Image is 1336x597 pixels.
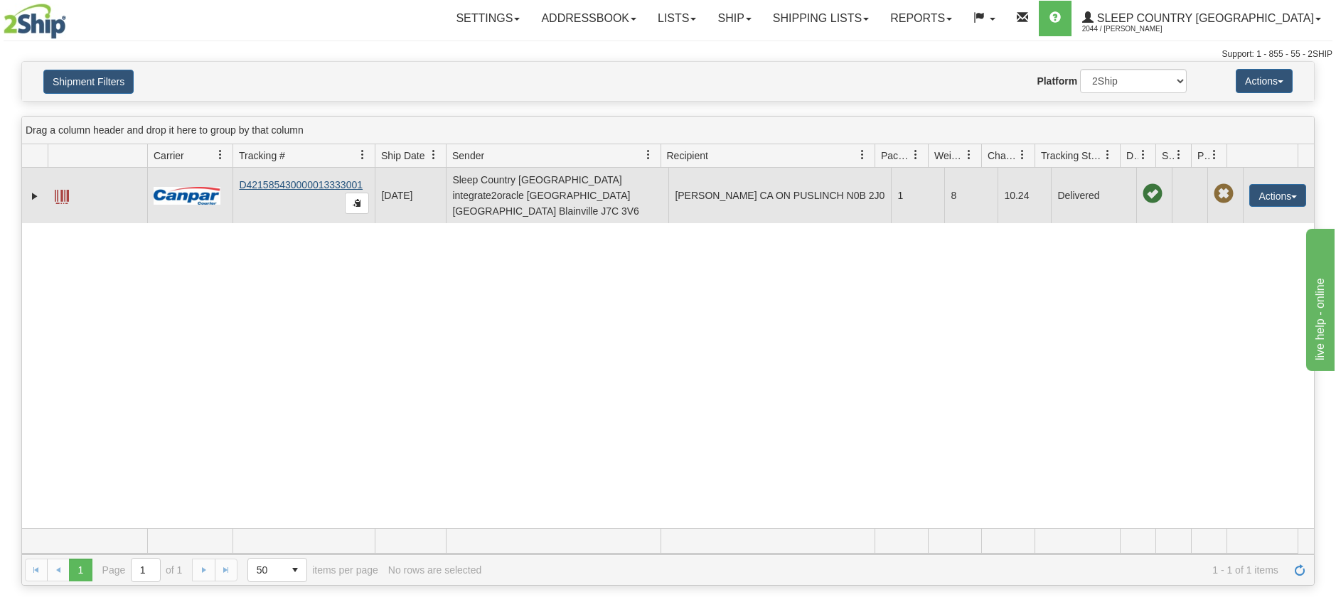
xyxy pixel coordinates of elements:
td: [DATE] [375,168,446,223]
td: Sleep Country [GEOGRAPHIC_DATA] integrate2oracle [GEOGRAPHIC_DATA] [GEOGRAPHIC_DATA] Blainville J... [446,168,668,223]
a: Weight filter column settings [957,143,981,167]
label: Platform [1037,74,1077,88]
span: Pickup Status [1197,149,1209,163]
a: Addressbook [530,1,647,36]
span: Carrier [154,149,184,163]
span: Tracking # [239,149,285,163]
span: Charge [988,149,1017,163]
span: 2044 / [PERSON_NAME] [1082,22,1189,36]
a: Shipping lists [762,1,880,36]
a: Lists [647,1,707,36]
a: Reports [880,1,963,36]
a: D421585430000013333001 [239,179,363,190]
a: Shipment Issues filter column settings [1167,143,1191,167]
a: Carrier filter column settings [208,143,233,167]
a: Tracking Status filter column settings [1096,143,1120,167]
span: Sender [452,149,484,163]
span: Ship Date [381,149,424,163]
a: Expand [28,189,42,203]
div: Support: 1 - 855 - 55 - 2SHIP [4,48,1332,60]
button: Actions [1236,69,1293,93]
a: Recipient filter column settings [850,143,875,167]
a: Sleep Country [GEOGRAPHIC_DATA] 2044 / [PERSON_NAME] [1072,1,1332,36]
button: Shipment Filters [43,70,134,94]
div: grid grouping header [22,117,1314,144]
span: items per page [247,558,378,582]
td: 10.24 [998,168,1051,223]
a: Tracking # filter column settings [351,143,375,167]
span: Sleep Country [GEOGRAPHIC_DATA] [1094,12,1314,24]
span: 1 - 1 of 1 items [491,564,1278,576]
span: Page of 1 [102,558,183,582]
a: Label [55,183,69,206]
a: Delivery Status filter column settings [1131,143,1155,167]
img: logo2044.jpg [4,4,66,39]
span: Pickup Not Assigned [1214,184,1234,204]
td: 8 [944,168,998,223]
a: Ship [707,1,761,36]
td: 1 [891,168,944,223]
button: Actions [1249,184,1306,207]
a: Sender filter column settings [636,143,661,167]
iframe: chat widget [1303,226,1335,371]
span: Delivery Status [1126,149,1138,163]
span: Weight [934,149,964,163]
a: Settings [445,1,530,36]
span: Recipient [667,149,708,163]
a: Ship Date filter column settings [422,143,446,167]
span: On time [1143,184,1163,204]
div: live help - online [11,9,132,26]
span: select [284,559,306,581]
span: Page sizes drop down [247,558,307,582]
input: Page 1 [132,559,160,581]
a: Refresh [1288,559,1311,581]
span: Tracking Status [1041,149,1103,163]
span: Page 1 [69,559,92,581]
a: Pickup Status filter column settings [1202,143,1227,167]
span: Shipment Issues [1162,149,1174,163]
a: Charge filter column settings [1010,143,1035,167]
td: [PERSON_NAME] CA ON PUSLINCH N0B 2J0 [668,168,891,223]
span: Packages [881,149,911,163]
button: Copy to clipboard [345,193,369,214]
a: Packages filter column settings [904,143,928,167]
span: 50 [257,563,275,577]
div: No rows are selected [388,564,482,576]
img: 14 - Canpar [154,187,220,205]
td: Delivered [1051,168,1136,223]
